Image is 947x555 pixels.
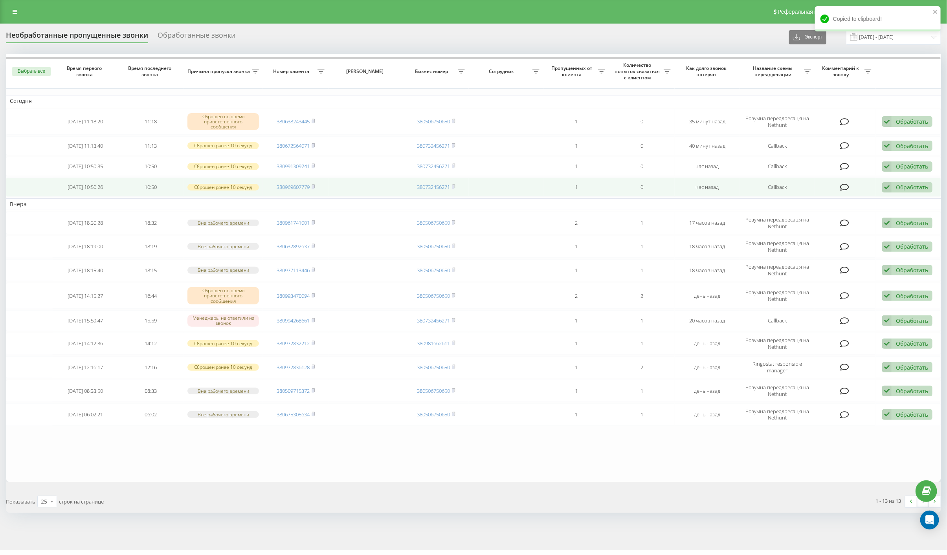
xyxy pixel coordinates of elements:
[740,333,815,355] td: Розумна переадресація на Nethunt
[675,333,740,355] td: день назад
[12,67,51,76] button: Выбрать все
[609,109,675,135] td: 0
[125,65,177,77] span: Время последнего звонка
[118,109,184,135] td: 11:18
[187,287,259,304] div: Сброшен во время приветственного сообщения
[417,411,450,418] a: 380506750650
[740,356,815,378] td: Ringostat responsible manager
[187,364,259,370] div: Сброшен ранее 10 секунд
[896,411,928,418] div: Обработать
[59,65,111,77] span: Время первого звонка
[187,243,259,250] div: Вне рабочего времени
[53,283,118,309] td: [DATE] 14:15:27
[53,236,118,258] td: [DATE] 18:19:00
[896,163,928,170] div: Обработать
[896,183,928,191] div: Обработать
[53,212,118,234] td: [DATE] 18:30:28
[896,387,928,395] div: Обработать
[6,95,941,107] td: Сегодня
[675,259,740,281] td: 18 часов назад
[543,136,609,156] td: 1
[609,403,675,425] td: 1
[896,266,928,274] div: Обработать
[277,387,310,394] a: 380509715372
[277,243,310,250] a: 380632892637
[417,118,450,125] a: 380506750650
[53,403,118,425] td: [DATE] 06:02:21
[118,380,184,402] td: 08:33
[896,142,928,150] div: Обработать
[118,236,184,258] td: 18:19
[53,310,118,331] td: [DATE] 15:59:47
[675,212,740,234] td: 17 часов назад
[543,157,609,176] td: 1
[789,30,826,44] button: Экспорт
[681,65,733,77] span: Как долго звонок потерян
[187,68,252,75] span: Причина пропуска звонка
[277,340,310,347] a: 380972832212
[876,497,901,505] div: 1 - 13 из 13
[118,212,184,234] td: 18:32
[417,292,450,299] a: 380506750650
[740,403,815,425] td: Розумна переадресація на Nethunt
[543,356,609,378] td: 1
[417,243,450,250] a: 380506750650
[118,136,184,156] td: 11:13
[187,340,259,347] div: Сброшен ранее 10 секунд
[778,9,842,15] span: Реферальная программа
[277,317,310,324] a: 380994268661
[543,333,609,355] td: 1
[933,9,938,16] button: close
[118,310,184,331] td: 15:59
[740,178,815,197] td: Callback
[675,136,740,156] td: 40 минут назад
[417,267,450,274] a: 380506750650
[53,136,118,156] td: [DATE] 11:13:40
[609,157,675,176] td: 0
[277,219,310,226] a: 380961741001
[277,142,310,149] a: 380672564071
[543,283,609,309] td: 2
[675,178,740,197] td: час назад
[6,498,35,505] span: Показывать
[609,310,675,331] td: 1
[740,283,815,309] td: Розумна переадресація на Nethunt
[609,236,675,258] td: 1
[675,310,740,331] td: 20 часов назад
[675,356,740,378] td: день назад
[740,212,815,234] td: Розумна переадресація на Nethunt
[417,219,450,226] a: 380506750650
[41,498,47,506] div: 25
[609,380,675,402] td: 1
[277,118,310,125] a: 380638243445
[896,219,928,227] div: Обработать
[187,163,259,170] div: Сброшен ранее 10 секунд
[187,220,259,226] div: Вне рабочего времени
[53,333,118,355] td: [DATE] 14:12:36
[609,212,675,234] td: 1
[59,498,104,505] span: строк на странице
[187,388,259,394] div: Вне рабочего времени
[267,68,318,75] span: Номер клиента
[187,411,259,418] div: Вне рабочего времени
[609,356,675,378] td: 2
[896,292,928,300] div: Обработать
[543,380,609,402] td: 1
[417,317,450,324] a: 380732456271
[740,259,815,281] td: Розумна переадресація на Nethunt
[53,259,118,281] td: [DATE] 18:15:40
[920,511,939,529] div: Open Intercom Messenger
[740,236,815,258] td: Розумна переадресація на Nethunt
[187,315,259,326] div: Менеджеры не ответили на звонок
[187,267,259,273] div: Вне рабочего времени
[609,178,675,197] td: 0
[118,356,184,378] td: 12:16
[740,136,815,156] td: Callback
[543,259,609,281] td: 1
[277,183,310,190] a: 380969607779
[543,236,609,258] td: 1
[609,333,675,355] td: 1
[473,68,532,75] span: Сотрудник
[675,380,740,402] td: день назад
[609,283,675,309] td: 2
